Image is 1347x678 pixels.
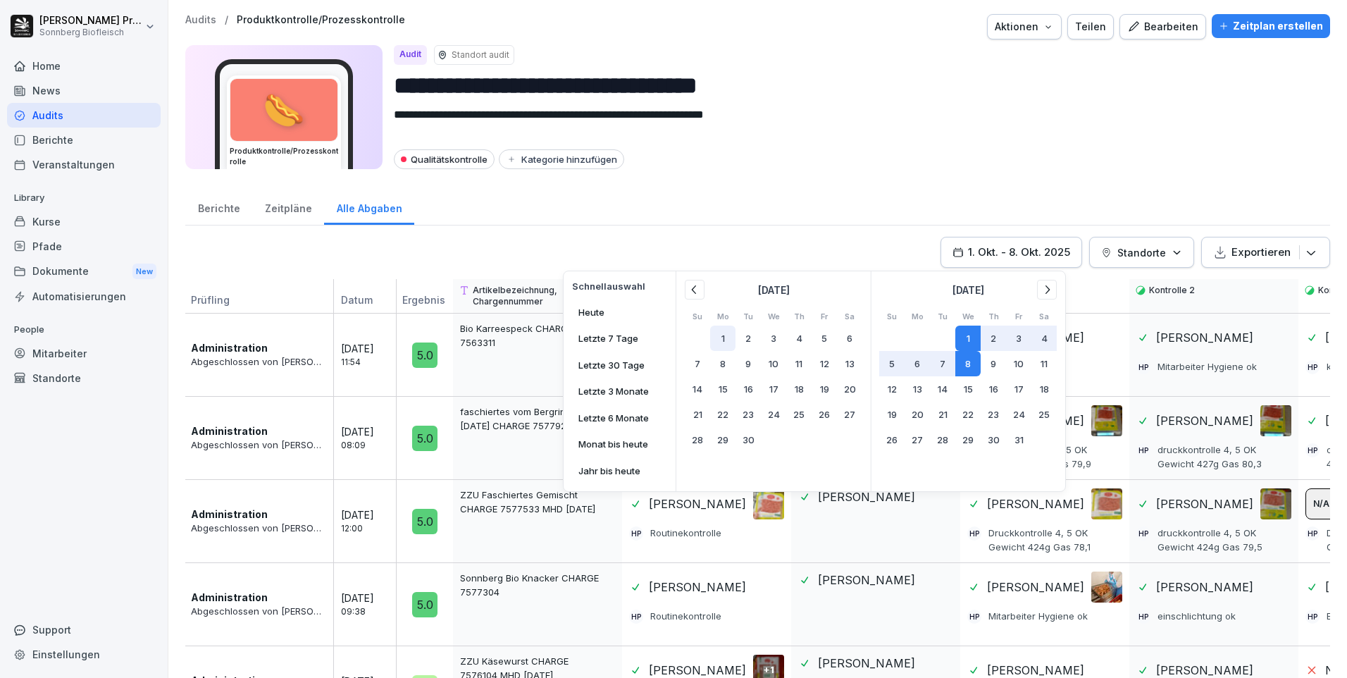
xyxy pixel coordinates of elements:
p: [PERSON_NAME] [1156,495,1253,512]
button: Monday, September 15th, 2025 [710,376,735,402]
p: [DATE] [341,507,404,522]
button: Saturday, September 6th, 2025 [837,326,862,351]
button: Wednesday, September 24th, 2025 [761,402,786,427]
a: Home [7,54,161,78]
a: Produktkontrolle/Prozesskontrolle [237,14,405,26]
div: Audits [7,103,161,128]
button: Friday, September 5th, 2025 [812,326,837,351]
p: Administration [191,507,268,522]
div: Mitarbeiter [7,341,161,366]
p: Mitarbeiter Hygiene ok [1157,360,1257,374]
p: Abgeschlossen von [PERSON_NAME] [191,522,326,536]
button: Monday, September 8th, 2025 [710,351,735,376]
p: 08:09 [341,439,404,452]
p: 12:00 [341,522,404,535]
div: Berichte [185,189,252,225]
p: Druckkontrolle 4, 5 OK Gewicht 424g Gas 78,1 [988,526,1121,554]
p: druckkontrolle 4, 5 OK Gewicht 424g Gas 79,5 [1157,526,1290,554]
th: Tuesday [930,308,955,326]
button: Thursday, October 30th, 2025 [981,427,1006,452]
div: HP [1305,360,1320,374]
p: [PERSON_NAME] [649,495,746,512]
a: Standorte [7,366,161,390]
p: Abgeschlossen von [PERSON_NAME] [191,605,326,619]
button: Monday, October 27th, 2025 [905,427,930,452]
a: DokumenteNew [7,259,161,285]
button: Kategorie hinzufügen [499,149,624,169]
th: Saturday [837,308,862,326]
button: Friday, September 26th, 2025 [812,402,837,427]
p: People [7,319,161,341]
p: [PERSON_NAME] [818,488,915,505]
p: Bio Karreespeck CHARGE 7563311 [460,322,607,350]
button: Tuesday, September 2nd, 2025 [735,326,761,351]
div: HP [1136,526,1150,541]
button: Friday, October 17th, 2025 [1006,376,1031,402]
div: Bearbeiten [1127,19,1198,35]
button: Heute [572,301,667,325]
p: druckkontrolle 4, 5 OK Gewicht 427g Gas 80,3 [1157,443,1290,471]
button: Jahr bis heute [572,460,667,483]
button: Letzte 6 Monate [572,407,667,431]
div: 5.0 [412,426,437,451]
button: Saturday, September 13th, 2025 [837,351,862,376]
p: Artikelbezeichnung, Chargennummer [473,285,616,307]
button: 1. Okt. - 8. Okt. 2025 [941,237,1082,268]
a: Einstellungen [7,642,161,667]
th: Wednesday [955,308,981,326]
a: Alle Abgaben [324,189,414,225]
div: HP [629,610,643,624]
p: [PERSON_NAME] Preßlauer [39,15,142,27]
p: Kontrolle 2 [1149,285,1195,296]
h4: Schnellauswahl [572,280,667,294]
span: [DATE] [758,283,790,297]
button: Sunday, September 28th, 2025 [685,427,710,452]
button: Wednesday, October 1st, 2025, selected [955,326,981,351]
p: Mitarbeiter Hygiene ok [988,610,1088,624]
h3: Produktkontrolle/Prozesskontrolle [230,146,338,167]
p: Datum [341,292,404,313]
button: Tuesday, October 21st, 2025 [930,402,955,427]
button: Zeitplan erstellen [1212,14,1330,38]
button: Tuesday, October 7th, 2025, selected [930,351,955,376]
button: Thursday, September 11th, 2025 [786,351,812,376]
div: Veranstaltungen [7,152,161,177]
div: Kurse [7,209,161,234]
p: Sonnberg Bio Knacker CHARGE 7577304 [460,572,607,599]
p: Routinekontrolle [650,610,721,624]
p: / [225,14,228,26]
p: Ergebnis [397,292,457,313]
p: Abgeschlossen von [PERSON_NAME] [191,355,326,369]
button: Wednesday, September 10th, 2025 [761,351,786,376]
th: Saturday [1031,308,1057,326]
div: Kategorie hinzufügen [506,154,617,165]
p: Administration [191,590,268,605]
button: Sunday, October 12th, 2025 [879,376,905,402]
p: Administration [191,424,268,438]
p: Library [7,187,161,209]
div: New [132,264,156,280]
button: Monday, September 29th, 2025 [710,427,735,452]
table: October 2025 [879,308,1057,452]
div: HP [1305,526,1320,541]
button: Saturday, October 18th, 2025 [1031,376,1057,402]
p: [PERSON_NAME] [1156,579,1253,596]
a: News [7,78,161,103]
button: Teilen [1067,14,1114,39]
button: Thursday, September 4th, 2025 [786,326,812,351]
p: Prüfling [185,292,326,313]
button: Thursday, October 2nd, 2025, selected [981,326,1006,351]
div: HP [1305,443,1320,457]
div: HP [1136,360,1150,374]
div: Audit [394,45,427,65]
p: [PERSON_NAME] [649,579,746,596]
div: 5.0 [412,343,437,368]
button: Wednesday, September 3rd, 2025 [761,326,786,351]
button: Saturday, October 25th, 2025 [1031,402,1057,427]
button: Letzte 30 Tage [572,354,667,378]
p: Abgeschlossen von [PERSON_NAME] [191,438,326,452]
button: Aktionen [987,14,1062,39]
